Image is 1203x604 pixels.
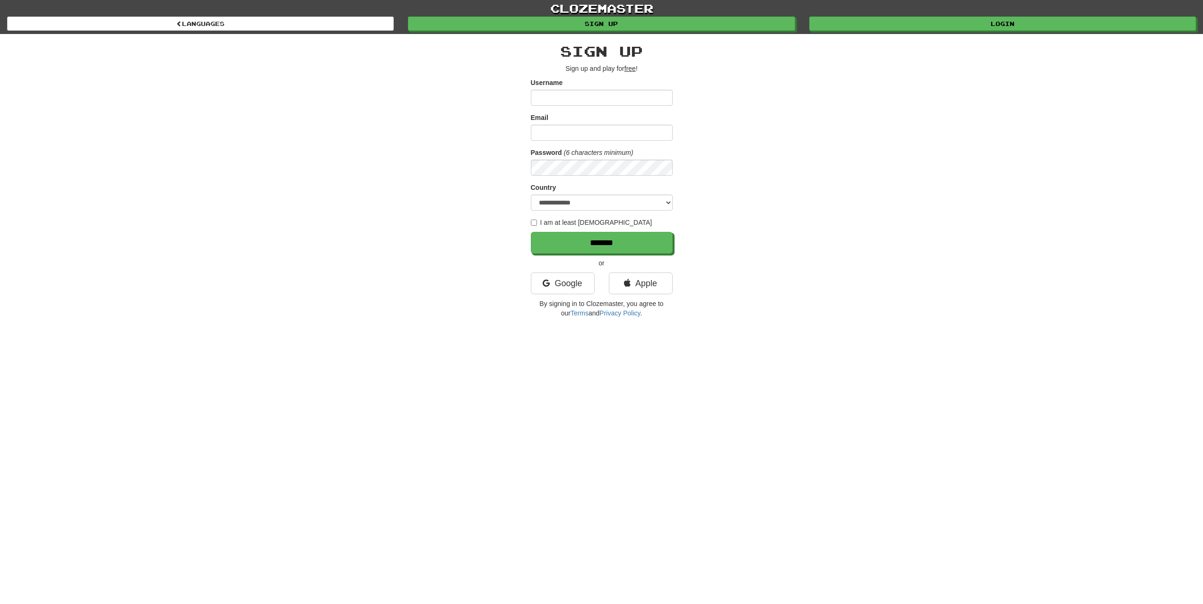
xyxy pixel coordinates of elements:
[571,309,589,317] a: Terms
[531,220,537,226] input: I am at least [DEMOGRAPHIC_DATA]
[531,272,595,294] a: Google
[599,309,640,317] a: Privacy Policy
[531,218,652,227] label: I am at least [DEMOGRAPHIC_DATA]
[531,299,673,318] p: By signing in to Clozemaster, you agree to our and .
[408,17,795,31] a: Sign up
[531,183,556,192] label: Country
[809,17,1196,31] a: Login
[531,258,673,268] p: or
[531,64,673,73] p: Sign up and play for !
[624,65,636,72] u: free
[531,148,562,157] label: Password
[531,113,548,122] label: Email
[609,272,673,294] a: Apple
[7,17,394,31] a: Languages
[564,149,633,156] em: (6 characters minimum)
[531,43,673,59] h2: Sign up
[531,78,563,87] label: Username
